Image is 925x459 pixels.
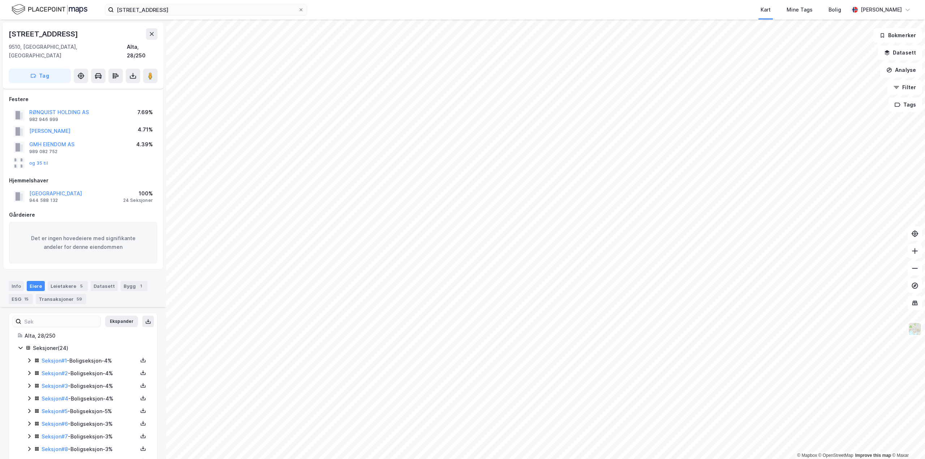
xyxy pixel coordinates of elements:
div: 944 588 132 [29,198,58,203]
div: 5 [78,282,85,290]
a: OpenStreetMap [818,453,853,458]
div: - Boligseksjon - 4% [42,356,138,365]
div: 15 [23,295,30,303]
div: - Boligseksjon - 4% [42,394,138,403]
div: Mine Tags [787,5,813,14]
input: Søk [21,316,100,327]
div: Festere [9,95,157,104]
div: 1 [137,282,145,290]
div: Bygg [121,281,147,291]
a: Seksjon#8 [42,446,68,452]
div: Bolig [829,5,841,14]
div: Gårdeiere [9,211,157,219]
div: - Boligseksjon - 4% [42,369,138,378]
a: Improve this map [855,453,891,458]
div: 59 [75,295,83,303]
div: ESG [9,294,33,304]
div: - Boligseksjon - 3% [42,432,138,441]
div: - Boligseksjon - 3% [42,445,138,454]
div: 4.71% [138,125,153,134]
a: Seksjon#5 [42,408,68,414]
a: Seksjon#6 [42,421,68,427]
div: Det er ingen hovedeiere med signifikante andeler for denne eiendommen [9,222,157,263]
div: Eiere [27,281,45,291]
button: Datasett [878,46,922,60]
input: Søk på adresse, matrikkel, gårdeiere, leietakere eller personer [114,4,298,15]
div: Alta, 28/250 [25,332,149,340]
a: Seksjon#3 [42,383,68,389]
div: 7.69% [137,108,153,117]
iframe: Chat Widget [889,424,925,459]
div: - Boligseksjon - 3% [42,420,138,428]
button: Analyse [880,63,922,77]
div: Datasett [91,281,118,291]
div: 9510, [GEOGRAPHIC_DATA], [GEOGRAPHIC_DATA] [9,43,127,60]
a: Seksjon#2 [42,370,68,376]
button: Tag [9,69,71,83]
div: Alta, 28/250 [127,43,158,60]
button: Tags [889,98,922,112]
a: Seksjon#4 [42,395,68,402]
div: 24 Seksjoner [123,198,153,203]
div: - Boligseksjon - 4% [42,382,138,390]
div: Kart [761,5,771,14]
div: 982 946 999 [29,117,58,122]
div: [STREET_ADDRESS] [9,28,79,40]
a: Seksjon#1 [42,358,67,364]
div: Info [9,281,24,291]
button: Ekspander [105,316,138,327]
div: Leietakere [48,281,88,291]
a: Mapbox [797,453,817,458]
div: Seksjoner ( 24 ) [33,344,149,352]
div: Kontrollprogram for chat [889,424,925,459]
div: - Boligseksjon - 5% [42,407,138,416]
img: logo.f888ab2527a4732fd821a326f86c7f29.svg [12,3,87,16]
a: Seksjon#7 [42,433,68,439]
button: Filter [887,80,922,95]
div: Transaksjoner [36,294,86,304]
div: Hjemmelshaver [9,176,157,185]
div: [PERSON_NAME] [861,5,902,14]
div: 100% [123,189,153,198]
div: 4.39% [136,140,153,149]
img: Z [908,322,922,336]
button: Bokmerker [873,28,922,43]
div: 989 082 752 [29,149,57,155]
